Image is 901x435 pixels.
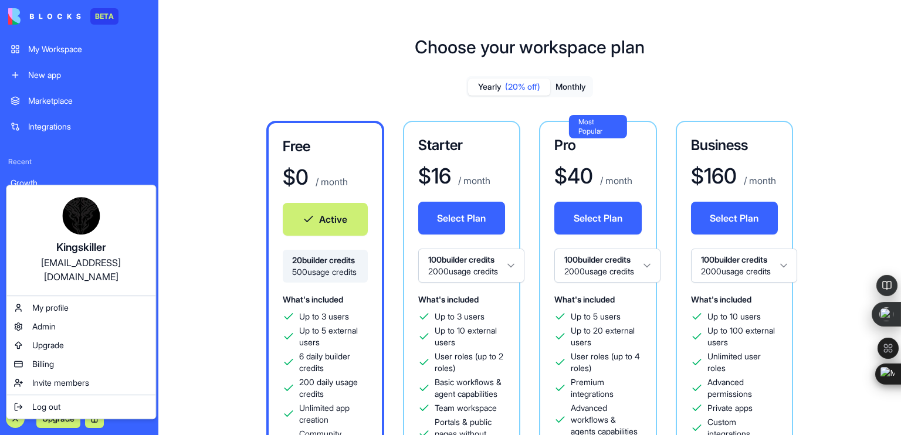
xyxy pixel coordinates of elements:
[9,336,153,355] a: Upgrade
[18,256,144,284] div: [EMAIL_ADDRESS][DOMAIN_NAME]
[9,373,153,392] a: Invite members
[62,197,100,235] img: ACg8ocJetzQJJ8PQ65MPjfANBuykhHazs_4VuDgQ95jgNxn1HfdF6o3L=s96-c
[9,188,153,293] a: Kingskiller[EMAIL_ADDRESS][DOMAIN_NAME]
[32,358,54,370] span: Billing
[18,239,144,256] div: Kingskiller
[32,401,60,413] span: Log out
[11,177,148,189] div: Growth
[4,157,155,166] span: Recent
[32,321,56,332] span: Admin
[9,355,153,373] a: Billing
[9,317,153,336] a: Admin
[32,377,89,389] span: Invite members
[32,339,64,351] span: Upgrade
[9,298,153,317] a: My profile
[32,302,69,314] span: My profile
